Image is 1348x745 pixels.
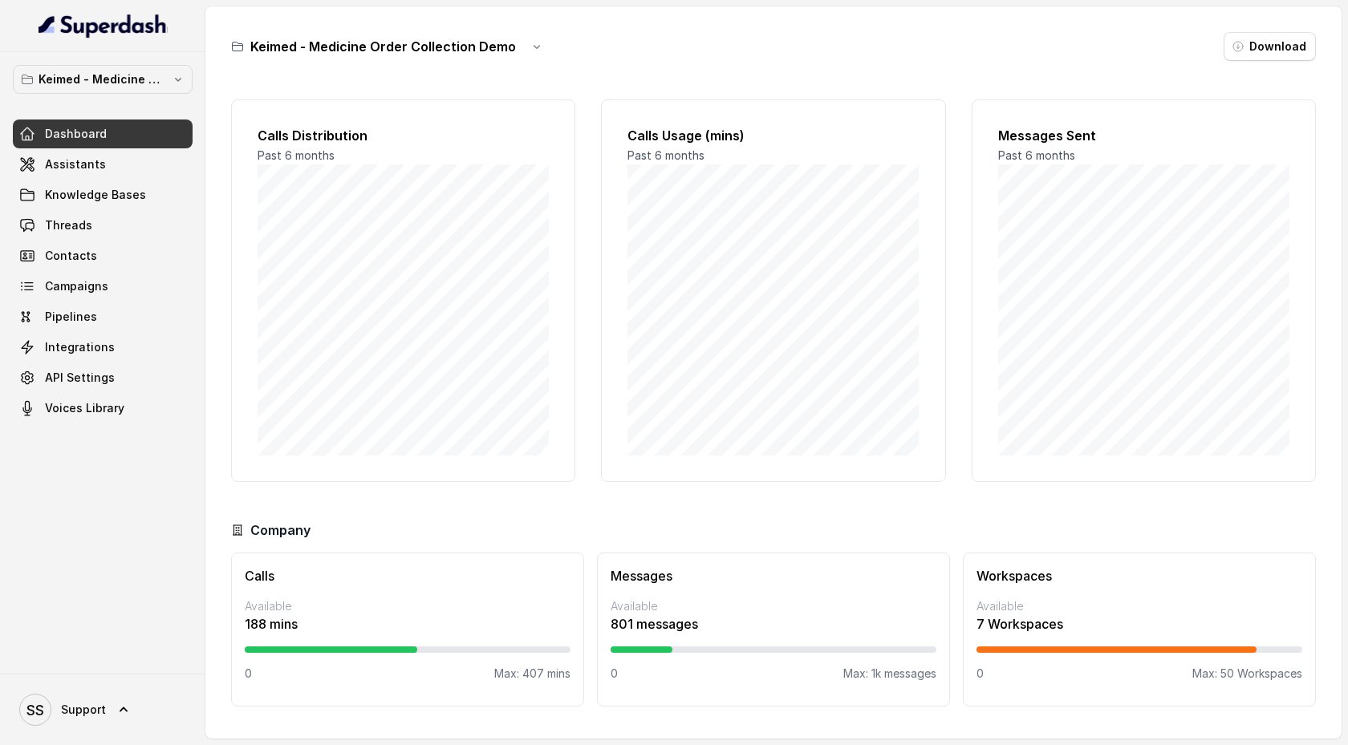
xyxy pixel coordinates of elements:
a: Pipelines [13,302,193,331]
span: API Settings [45,370,115,386]
text: SS [26,702,44,719]
h3: Keimed - Medicine Order Collection Demo [250,37,516,56]
span: Voices Library [45,400,124,416]
h3: Calls [245,566,570,585]
span: Integrations [45,339,115,355]
h2: Messages Sent [998,126,1289,145]
p: 7 Workspaces [976,614,1302,634]
a: Knowledge Bases [13,180,193,209]
img: light.svg [39,13,168,38]
span: Contacts [45,248,97,264]
p: 0 [245,666,252,682]
p: Max: 407 mins [494,666,570,682]
h3: Company [250,520,311,540]
span: Past 6 months [998,148,1075,162]
a: Dashboard [13,119,193,148]
p: 0 [976,666,984,682]
a: Assistants [13,150,193,179]
a: API Settings [13,363,193,392]
a: Support [13,687,193,732]
p: Max: 50 Workspaces [1192,666,1302,682]
span: Campaigns [45,278,108,294]
h2: Calls Distribution [258,126,549,145]
a: Integrations [13,333,193,362]
a: Threads [13,211,193,240]
p: Available [245,598,570,614]
p: 188 mins [245,614,570,634]
h3: Workspaces [976,566,1302,585]
p: Keimed - Medicine Order Collection Demo [39,70,167,89]
span: Past 6 months [627,148,704,162]
p: Available [976,598,1302,614]
h3: Messages [611,566,936,585]
p: Available [611,598,936,614]
p: 801 messages [611,614,936,634]
span: Assistants [45,156,106,172]
button: Keimed - Medicine Order Collection Demo [13,65,193,94]
span: Pipelines [45,309,97,325]
a: Voices Library [13,394,193,423]
h2: Calls Usage (mins) [627,126,919,145]
p: Max: 1k messages [843,666,936,682]
span: Past 6 months [258,148,335,162]
span: Dashboard [45,126,107,142]
a: Contacts [13,241,193,270]
span: Knowledge Bases [45,187,146,203]
button: Download [1224,32,1316,61]
span: Threads [45,217,92,233]
p: 0 [611,666,618,682]
a: Campaigns [13,272,193,301]
span: Support [61,702,106,718]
